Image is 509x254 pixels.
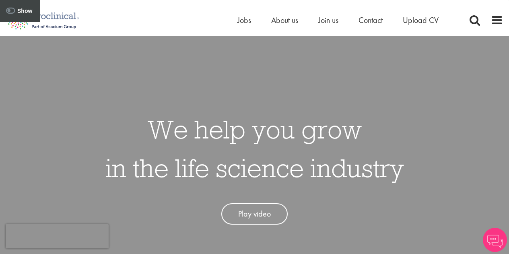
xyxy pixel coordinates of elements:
[483,228,507,252] img: Chatbot
[105,110,404,187] h1: We help you grow in the life science industry
[359,15,383,25] a: Contact
[318,15,338,25] a: Join us
[237,15,251,25] a: Jobs
[221,203,288,225] a: Play video
[271,15,298,25] a: About us
[403,15,439,25] a: Upload CV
